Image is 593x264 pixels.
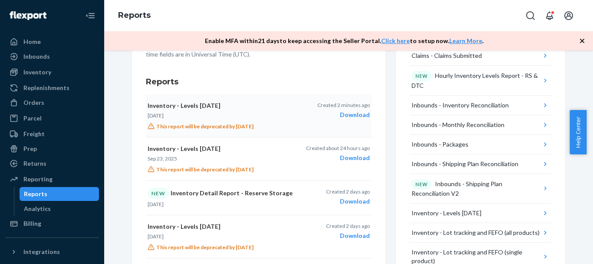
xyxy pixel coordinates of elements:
[412,228,540,237] div: Inventory - Lot tracking and FEFO (all products)
[20,202,99,216] a: Analytics
[146,137,372,180] button: Inventory - Levels [DATE]Sep 23, 2025This report will be deprecated by [DATE]Created about 24 hou...
[410,96,551,115] button: Inbounds - Inventory Reconciliation
[23,84,69,92] div: Replenishments
[23,144,37,153] div: Prep
[415,181,428,188] p: NEW
[148,201,164,207] time: [DATE]
[410,115,551,135] button: Inbounds - Monthly Reconciliation
[410,223,551,243] button: Inventory - Lot tracking and FEFO (all products)
[5,157,99,170] a: Returns
[20,187,99,201] a: Reports
[5,127,99,141] a: Freight
[148,233,164,240] time: [DATE]
[560,7,577,24] button: Open account menu
[148,222,294,231] p: Inventory - Levels [DATE]
[412,179,541,198] div: Inbounds - Shipping Plan Reconciliation V2
[5,172,99,186] a: Reporting
[23,98,44,107] div: Orders
[412,51,482,60] div: Claims - Claims Submitted
[412,140,468,149] div: Inbounds - Packages
[410,46,551,66] button: Claims - Claims Submitted
[5,111,99,125] a: Parcel
[410,66,551,96] button: NEWHourly Inventory Levels Report - RS & DTC
[5,81,99,95] a: Replenishments
[317,101,370,109] p: Created 2 minutes ago
[306,144,370,152] p: Created about 24 hours ago
[412,209,481,217] div: Inventory - Levels [DATE]
[148,188,294,199] p: Inventory Detail Report - Reserve Storage
[522,7,539,24] button: Open Search Box
[541,7,558,24] button: Open notifications
[326,222,370,230] p: Created 2 days ago
[23,219,41,228] div: Billing
[24,204,51,213] div: Analytics
[5,142,99,156] a: Prep
[82,7,99,24] button: Close Navigation
[410,174,551,204] button: NEWInbounds - Shipping Plan Reconciliation V2
[5,245,99,259] button: Integrations
[23,37,41,46] div: Home
[146,215,372,258] button: Inventory - Levels [DATE][DATE]This report will be deprecated by [DATE]Created 2 days agoDownload
[23,159,46,168] div: Returns
[148,101,294,110] p: Inventory - Levels [DATE]
[23,114,42,123] div: Parcel
[23,130,45,138] div: Freight
[317,110,370,119] div: Download
[5,217,99,231] a: Billing
[5,65,99,79] a: Inventory
[412,120,504,129] div: Inbounds - Monthly Reconciliation
[146,181,372,215] button: NEWInventory Detail Report - Reserve Storage[DATE]Created 2 days agoDownload
[10,11,46,20] img: Flexport logo
[23,247,60,256] div: Integrations
[412,160,518,168] div: Inbounds - Shipping Plan Reconciliation
[146,76,372,87] h3: Reports
[5,35,99,49] a: Home
[412,101,509,110] div: Inbounds - Inventory Reconciliation
[148,112,164,119] time: [DATE]
[23,52,50,61] div: Inbounds
[410,154,551,174] button: Inbounds - Shipping Plan Reconciliation
[148,188,169,199] div: NEW
[415,73,428,80] p: NEW
[381,37,410,44] a: Click here
[23,175,53,184] div: Reporting
[148,244,294,251] p: This report will be deprecated by [DATE]
[148,123,294,130] p: This report will be deprecated by [DATE]
[410,135,551,154] button: Inbounds - Packages
[5,96,99,110] a: Orders
[111,3,158,28] ol: breadcrumbs
[148,155,177,162] time: Sep 23, 2025
[24,190,47,198] div: Reports
[570,110,586,154] button: Help Center
[5,50,99,63] a: Inbounds
[146,94,372,137] button: Inventory - Levels [DATE][DATE]This report will be deprecated by [DATE]Created 2 minutes agoDownload
[148,166,294,173] p: This report will be deprecated by [DATE]
[118,10,151,20] a: Reports
[410,204,551,223] button: Inventory - Levels [DATE]
[148,144,294,153] p: Inventory - Levels [DATE]
[306,154,370,162] div: Download
[412,71,541,90] div: Hourly Inventory Levels Report - RS & DTC
[449,37,482,44] a: Learn More
[326,197,370,206] div: Download
[23,68,51,77] div: Inventory
[326,231,370,240] div: Download
[326,188,370,195] p: Created 2 days ago
[205,37,484,45] p: Enable MFA within 21 days to keep accessing the Seller Portal. to setup now. .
